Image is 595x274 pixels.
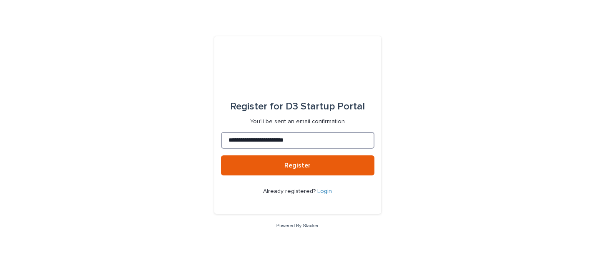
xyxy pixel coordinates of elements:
[263,188,317,194] span: Already registered?
[250,118,345,125] p: You'll be sent an email confirmation
[230,101,283,112] span: Register for
[284,162,311,169] span: Register
[230,95,365,118] div: D3 Startup Portal
[270,56,325,81] img: q0dI35fxT46jIlCv2fcp
[276,223,319,228] a: Powered By Stacker
[221,155,374,175] button: Register
[317,188,332,194] a: Login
